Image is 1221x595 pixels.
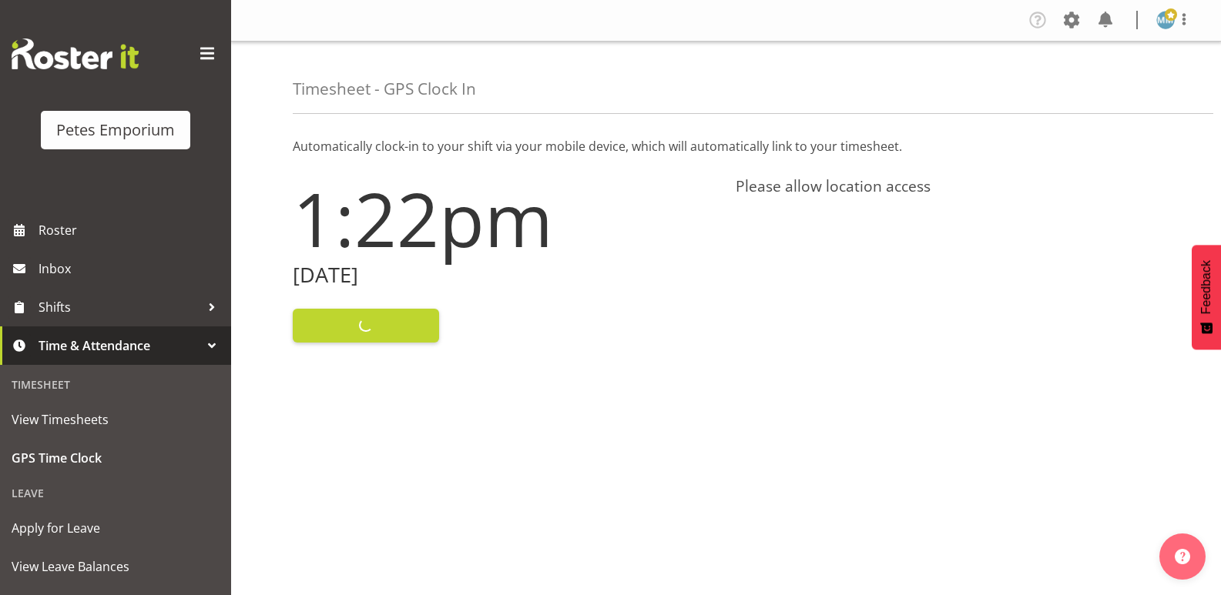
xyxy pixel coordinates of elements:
span: Feedback [1199,260,1213,314]
div: Timesheet [4,369,227,400]
span: View Leave Balances [12,555,220,578]
button: Feedback - Show survey [1192,245,1221,349]
span: Shifts [39,296,200,319]
a: Apply for Leave [4,509,227,547]
span: Time & Attendance [39,334,200,357]
span: Inbox [39,257,223,280]
h2: [DATE] [293,263,717,287]
div: Petes Emporium [56,119,175,142]
div: Leave [4,477,227,509]
h4: Please allow location access [736,177,1160,196]
a: GPS Time Clock [4,439,227,477]
h4: Timesheet - GPS Clock In [293,80,476,98]
span: Apply for Leave [12,516,220,540]
p: Automatically clock-in to your shift via your mobile device, which will automatically link to you... [293,137,1159,155]
a: View Timesheets [4,400,227,439]
span: GPS Time Clock [12,446,220,470]
h1: 1:22pm [293,177,717,260]
img: Rosterit website logo [12,38,139,69]
img: help-xxl-2.png [1175,549,1190,564]
img: mandy-mosley3858.jpg [1156,11,1175,29]
a: View Leave Balances [4,547,227,586]
span: Roster [39,219,223,242]
span: View Timesheets [12,408,220,431]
